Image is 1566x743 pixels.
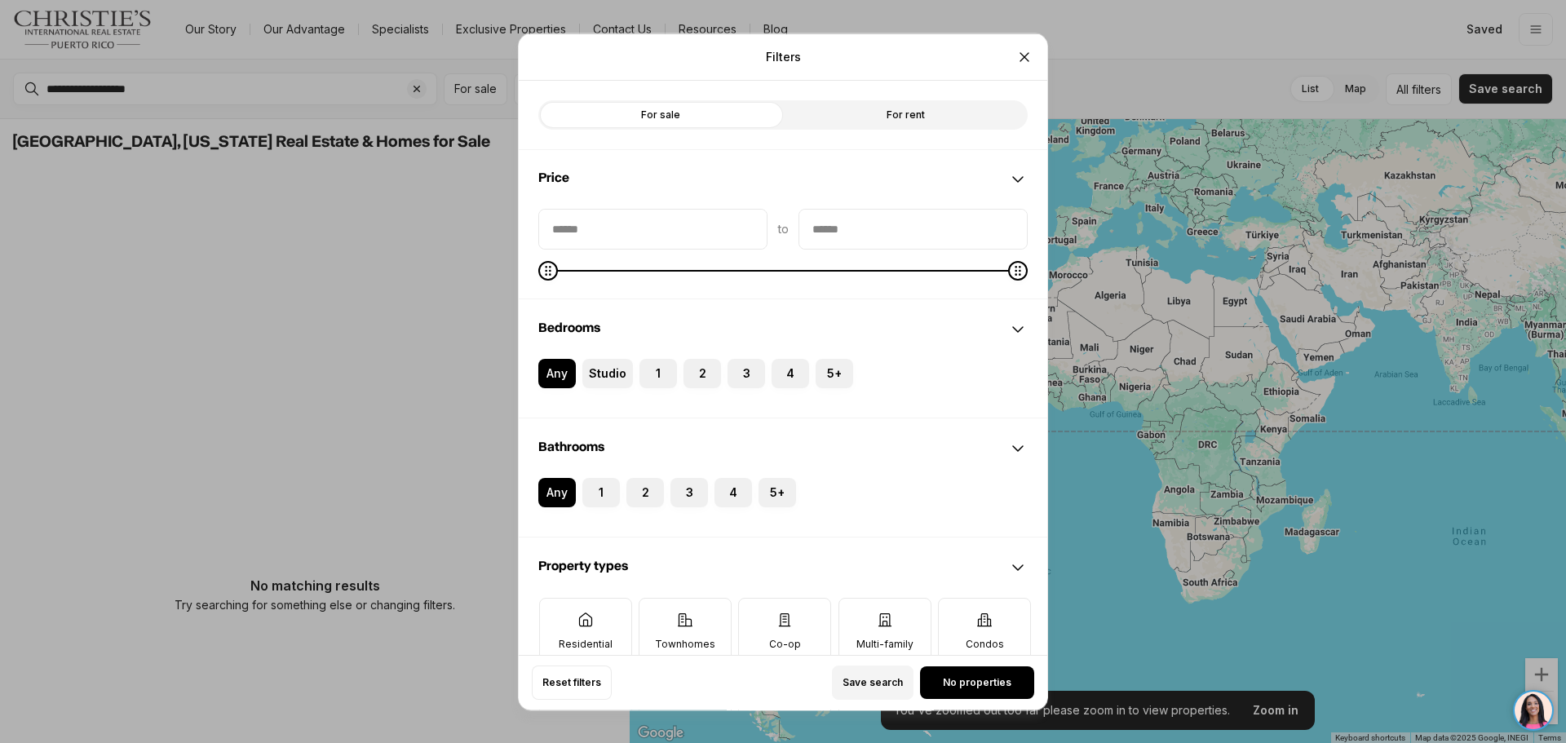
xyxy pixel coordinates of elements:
[832,666,913,700] button: Save search
[538,321,600,334] span: Bedrooms
[519,537,1047,596] div: Property types
[799,209,1027,248] input: priceMax
[759,477,796,506] label: 5+
[920,666,1034,699] button: No properties
[538,440,604,453] span: Bathrooms
[538,260,558,280] span: Minimum
[670,477,708,506] label: 3
[519,208,1047,298] div: Price
[1008,40,1041,73] button: Close
[772,358,809,387] label: 4
[783,100,1028,129] label: For rent
[538,170,569,184] span: Price
[966,637,1004,650] p: Condos
[766,50,801,63] p: Filters
[519,358,1047,417] div: Bedrooms
[538,100,783,129] label: For sale
[714,477,752,506] label: 4
[728,358,765,387] label: 3
[542,676,601,689] span: Reset filters
[856,637,913,650] p: Multi-family
[943,676,1011,689] span: No properties
[519,149,1047,208] div: Price
[769,637,801,650] p: Co-op
[843,676,903,689] span: Save search
[519,477,1047,536] div: Bathrooms
[626,477,664,506] label: 2
[538,559,628,572] span: Property types
[538,358,576,387] label: Any
[816,358,853,387] label: 5+
[1008,260,1028,280] span: Maximum
[538,477,576,506] label: Any
[559,637,613,650] p: Residential
[519,418,1047,477] div: Bathrooms
[582,477,620,506] label: 1
[777,222,789,235] span: to
[655,637,715,650] p: Townhomes
[519,299,1047,358] div: Bedrooms
[539,209,767,248] input: priceMin
[639,358,677,387] label: 1
[582,358,633,387] label: Studio
[10,10,47,47] img: be3d4b55-7850-4bcb-9297-a2f9cd376e78.png
[683,358,721,387] label: 2
[532,666,612,700] button: Reset filters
